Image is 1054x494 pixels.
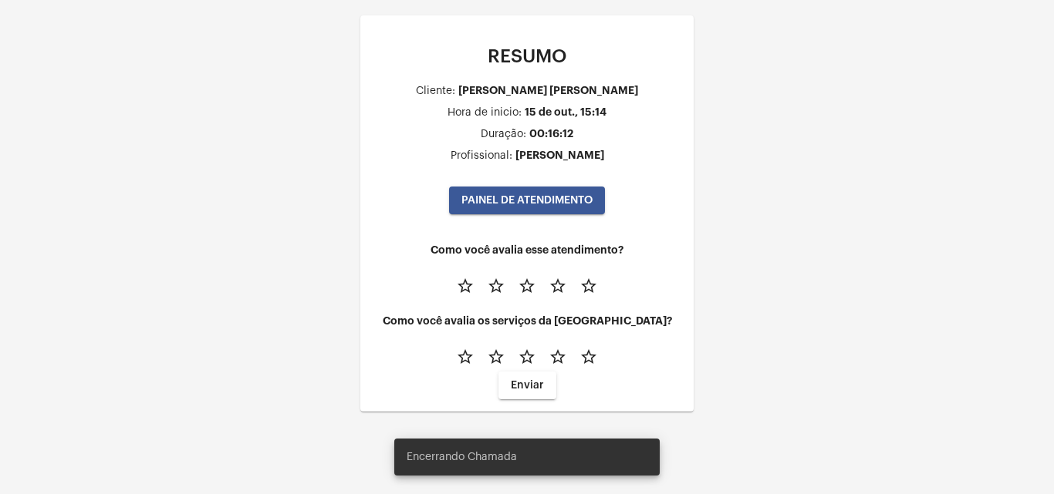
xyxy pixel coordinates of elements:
[373,315,681,327] h4: Como você avalia os serviços da [GEOGRAPHIC_DATA]?
[456,348,475,366] mat-icon: star_border
[579,348,598,366] mat-icon: star_border
[373,46,681,66] p: RESUMO
[529,128,573,139] div: 00:16:12
[515,150,604,161] div: [PERSON_NAME]
[525,106,606,118] div: 15 de out., 15:14
[511,380,544,391] span: Enviar
[518,277,536,295] mat-icon: star_border
[549,277,567,295] mat-icon: star_border
[448,107,522,119] div: Hora de inicio:
[461,195,593,206] span: PAINEL DE ATENDIMENTO
[416,86,455,97] div: Cliente:
[449,187,605,214] button: PAINEL DE ATENDIMENTO
[373,244,681,256] h4: Como você avalia esse atendimento?
[451,150,512,162] div: Profissional:
[498,371,556,399] button: Enviar
[458,85,638,96] div: [PERSON_NAME] [PERSON_NAME]
[487,348,505,366] mat-icon: star_border
[487,277,505,295] mat-icon: star_border
[481,129,526,140] div: Duração:
[518,348,536,366] mat-icon: star_border
[549,348,567,366] mat-icon: star_border
[407,449,517,465] span: Encerrando Chamada
[456,277,475,295] mat-icon: star_border
[579,277,598,295] mat-icon: star_border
